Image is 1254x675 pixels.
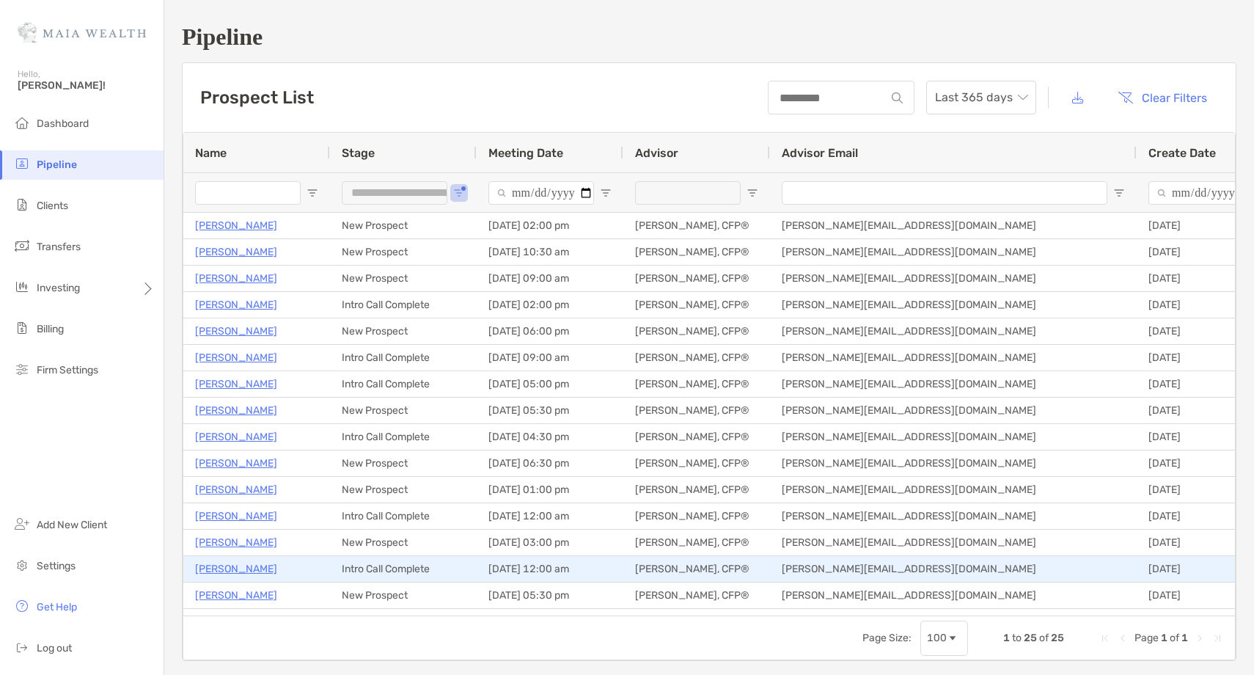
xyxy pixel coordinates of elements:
[770,503,1137,529] div: [PERSON_NAME][EMAIL_ADDRESS][DOMAIN_NAME]
[747,187,758,199] button: Open Filter Menu
[623,450,770,476] div: [PERSON_NAME], CFP®
[770,424,1137,450] div: [PERSON_NAME][EMAIL_ADDRESS][DOMAIN_NAME]
[195,216,277,235] a: [PERSON_NAME]
[477,477,623,503] div: [DATE] 01:00 pm
[623,424,770,450] div: [PERSON_NAME], CFP®
[195,586,277,605] p: [PERSON_NAME]
[195,454,277,472] p: [PERSON_NAME]
[770,556,1137,582] div: [PERSON_NAME][EMAIL_ADDRESS][DOMAIN_NAME]
[488,146,563,160] span: Meeting Date
[623,503,770,529] div: [PERSON_NAME], CFP®
[477,266,623,291] div: [DATE] 09:00 am
[623,530,770,555] div: [PERSON_NAME], CFP®
[37,323,64,335] span: Billing
[770,530,1137,555] div: [PERSON_NAME][EMAIL_ADDRESS][DOMAIN_NAME]
[623,345,770,371] div: [PERSON_NAME], CFP®
[770,345,1137,371] div: [PERSON_NAME][EMAIL_ADDRESS][DOMAIN_NAME]
[13,114,31,131] img: dashboard icon
[623,583,770,608] div: [PERSON_NAME], CFP®
[195,613,277,631] a: [PERSON_NAME]
[477,583,623,608] div: [DATE] 05:30 pm
[195,428,277,446] p: [PERSON_NAME]
[1194,632,1206,644] div: Next Page
[935,81,1027,114] span: Last 365 days
[37,241,81,253] span: Transfers
[623,239,770,265] div: [PERSON_NAME], CFP®
[195,322,277,340] a: [PERSON_NAME]
[195,181,301,205] input: Name Filter Input
[330,556,477,582] div: Intro Call Complete
[13,278,31,296] img: investing icon
[477,398,623,423] div: [DATE] 05:30 pm
[770,583,1137,608] div: [PERSON_NAME][EMAIL_ADDRESS][DOMAIN_NAME]
[195,401,277,420] p: [PERSON_NAME]
[330,345,477,371] div: Intro Call Complete
[13,556,31,574] img: settings icon
[330,424,477,450] div: Intro Call Complete
[330,450,477,476] div: New Prospect
[1003,632,1010,644] span: 1
[623,213,770,238] div: [PERSON_NAME], CFP®
[770,239,1137,265] div: [PERSON_NAME][EMAIL_ADDRESS][DOMAIN_NAME]
[195,507,277,525] p: [PERSON_NAME]
[770,450,1137,476] div: [PERSON_NAME][EMAIL_ADDRESS][DOMAIN_NAME]
[1107,81,1218,114] button: Clear Filters
[13,319,31,337] img: billing icon
[477,239,623,265] div: [DATE] 10:30 am
[1170,632,1179,644] span: of
[330,530,477,555] div: New Prospect
[477,556,623,582] div: [DATE] 12:00 am
[623,609,770,635] div: [PERSON_NAME], CFP®
[477,503,623,529] div: [DATE] 12:00 am
[13,237,31,255] img: transfers icon
[37,364,98,376] span: Firm Settings
[770,213,1137,238] div: [PERSON_NAME][EMAIL_ADDRESS][DOMAIN_NAME]
[37,601,77,613] span: Get Help
[13,597,31,615] img: get-help icon
[330,609,477,635] div: Intro Call Complete
[195,481,277,499] a: [PERSON_NAME]
[477,371,623,397] div: [DATE] 05:00 pm
[330,266,477,291] div: New Prospect
[1148,181,1254,205] input: Create Date Filter Input
[770,398,1137,423] div: [PERSON_NAME][EMAIL_ADDRESS][DOMAIN_NAME]
[13,515,31,533] img: add_new_client icon
[477,213,623,238] div: [DATE] 02:00 pm
[330,503,477,529] div: Intro Call Complete
[770,609,1137,635] div: [PERSON_NAME][EMAIL_ADDRESS][DOMAIN_NAME]
[1039,632,1049,644] span: of
[1211,632,1223,644] div: Last Page
[623,371,770,397] div: [PERSON_NAME], CFP®
[195,375,277,393] a: [PERSON_NAME]
[195,296,277,314] a: [PERSON_NAME]
[195,533,277,552] a: [PERSON_NAME]
[623,477,770,503] div: [PERSON_NAME], CFP®
[1148,146,1216,160] span: Create Date
[195,560,277,578] p: [PERSON_NAME]
[13,638,31,656] img: logout icon
[1099,632,1111,644] div: First Page
[770,292,1137,318] div: [PERSON_NAME][EMAIL_ADDRESS][DOMAIN_NAME]
[862,632,912,644] div: Page Size:
[892,92,903,103] img: input icon
[200,87,314,108] h3: Prospect List
[1051,632,1064,644] span: 25
[330,398,477,423] div: New Prospect
[623,266,770,291] div: [PERSON_NAME], CFP®
[477,530,623,555] div: [DATE] 03:00 pm
[330,371,477,397] div: Intro Call Complete
[195,269,277,288] a: [PERSON_NAME]
[37,117,89,130] span: Dashboard
[1117,632,1129,644] div: Previous Page
[330,477,477,503] div: New Prospect
[195,349,277,367] p: [PERSON_NAME]
[37,560,76,572] span: Settings
[1161,632,1167,644] span: 1
[1181,632,1188,644] span: 1
[477,292,623,318] div: [DATE] 02:00 pm
[477,345,623,371] div: [DATE] 09:00 am
[782,181,1107,205] input: Advisor Email Filter Input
